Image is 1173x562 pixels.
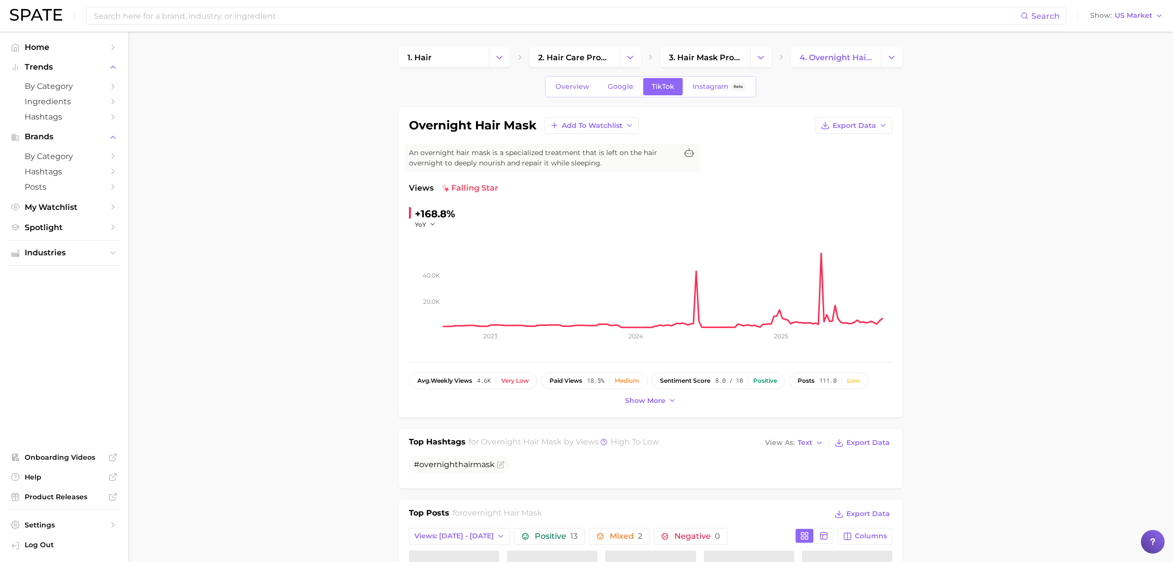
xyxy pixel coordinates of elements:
[846,439,890,447] span: Export Data
[409,507,449,522] h1: Top Posts
[8,245,120,260] button: Industries
[8,109,120,124] a: Hashtags
[8,220,120,235] a: Spotlight
[530,47,620,67] a: 2. hair care products
[545,117,639,134] button: Add to Watchlist
[8,60,120,75] button: Trends
[660,377,710,384] span: sentiment score
[25,540,112,549] span: Log Out
[409,372,537,389] button: avg.weekly views4.6kVery low
[855,532,887,540] span: Columns
[715,531,720,541] span: 0
[10,9,62,21] img: SPATE
[733,82,743,91] span: Beta
[25,42,104,52] span: Home
[599,78,642,95] a: Google
[8,179,120,195] a: Posts
[399,47,489,67] a: 1. hair
[611,437,659,446] span: high to low
[660,47,750,67] a: 3. hair mask products
[25,202,104,212] span: My Watchlist
[501,377,529,384] div: Very low
[791,47,881,67] a: 4. overnight hair mask
[838,528,892,545] button: Columns
[623,394,679,407] button: Show more
[441,182,498,194] span: falling star
[8,40,120,55] a: Home
[419,460,458,469] span: overnight
[497,461,505,469] button: Flag as miscategorized or irrelevant
[608,82,633,91] span: Google
[409,148,677,168] span: An overnight hair mask is a specialized treatment that is left on the hair overnight to deeply no...
[8,450,120,465] a: Onboarding Videos
[674,532,720,540] span: Negative
[8,129,120,144] button: Brands
[615,377,639,384] div: Medium
[669,53,742,62] span: 3. hair mask products
[819,377,837,384] span: 111.0
[620,47,641,67] button: Change Category
[25,132,104,141] span: Brands
[798,377,814,384] span: posts
[25,112,104,121] span: Hashtags
[684,78,754,95] a: InstagramBeta
[1115,13,1152,18] span: US Market
[8,94,120,109] a: Ingredients
[555,82,589,91] span: Overview
[547,78,598,95] a: Overview
[93,7,1021,24] input: Search here for a brand, industry, or ingredient
[489,47,510,67] button: Change Category
[774,332,788,340] tspan: 2025
[638,531,642,541] span: 2
[25,492,104,501] span: Product Releases
[25,81,104,91] span: by Category
[409,182,434,194] span: Views
[415,220,436,229] button: YoY
[815,117,892,134] button: Export Data
[541,372,648,389] button: paid views18.5%Medium
[570,531,578,541] span: 13
[409,528,510,545] button: Views: [DATE] - [DATE]
[441,184,449,192] img: falling star
[1031,11,1060,21] span: Search
[415,220,426,229] span: YoY
[458,460,473,469] span: hair
[800,53,873,62] span: 4. overnight hair mask
[562,121,623,130] span: Add to Watchlist
[409,120,537,131] h1: overnight hair mask
[414,532,494,540] span: Views: [DATE] - [DATE]
[753,377,777,384] div: Positive
[538,53,611,62] span: 2. hair care products
[643,78,683,95] a: TikTok
[463,508,542,518] span: overnight hair mask
[550,377,582,384] span: paid views
[628,332,643,340] tspan: 2024
[25,453,104,462] span: Onboarding Videos
[25,152,104,161] span: by Category
[789,372,868,389] button: posts111.0Low
[25,473,104,482] span: Help
[8,518,120,532] a: Settings
[832,436,892,450] button: Export Data
[409,436,466,450] h1: Top Hashtags
[25,182,104,192] span: Posts
[8,200,120,215] a: My Watchlist
[407,53,432,62] span: 1. hair
[423,272,440,279] tspan: 40.0k
[25,248,104,257] span: Industries
[846,510,890,518] span: Export Data
[8,149,120,164] a: by Category
[652,82,674,91] span: TikTok
[25,223,104,232] span: Spotlight
[625,397,665,405] span: Show more
[483,332,498,340] tspan: 2023
[750,47,771,67] button: Change Category
[1088,9,1166,22] button: ShowUS Market
[763,437,826,449] button: View AsText
[423,298,440,305] tspan: 20.0k
[1090,13,1112,18] span: Show
[8,164,120,179] a: Hashtags
[417,377,431,384] abbr: average
[765,440,795,445] span: View As
[481,437,562,446] span: overnight hair mask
